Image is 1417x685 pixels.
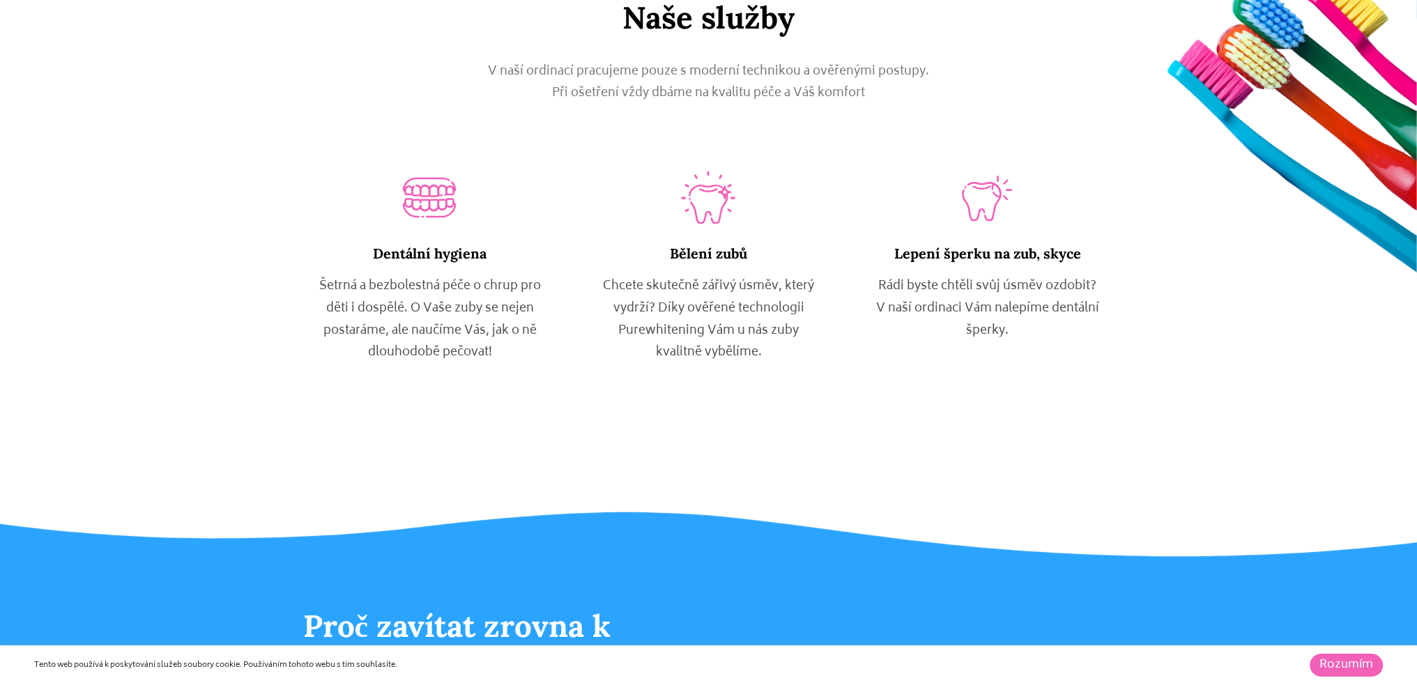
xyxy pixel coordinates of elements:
span: Bělení zubů [670,245,747,262]
p: Chcete skutečně zářivý úsměv, který vydrží? Díky ověřené technologii Purewhitening Vám u nás zuby... [597,276,820,364]
span: Dentální hygiena [373,245,487,262]
p: Šetrná a bezbolestná péče o chrup pro děti i dospělé. O Vaše zuby se nejen postaráme, ale naučíme... [319,276,542,364]
h2: Proč zavítat zrovna k nám? [303,608,664,682]
a: Rozumím [1310,654,1383,677]
p: Rádi byste chtěli svůj úsměv ozdobit? V naší ordinaci Vám nalepíme dentální šperky. [875,276,1098,342]
p: V naší ordinací pracujeme pouze s moderní technikou a ověřenými postupy. Při ošetření vždy dbáme ... [408,61,1010,105]
div: Tento web používá k poskytování služeb soubory cookie. Používáním tohoto webu s tím souhlasíte. [34,659,979,672]
span: Lepení šperku na zub, skyce [894,245,1080,262]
